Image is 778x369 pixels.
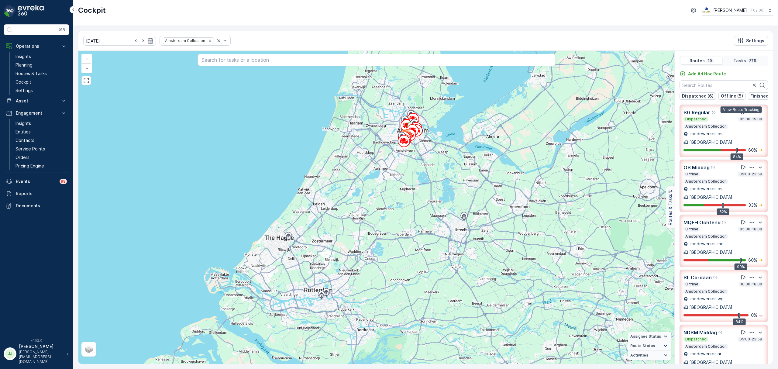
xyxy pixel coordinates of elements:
p: [PERSON_NAME][EMAIL_ADDRESS][DOMAIN_NAME] [19,350,64,364]
a: Routes & Tasks [13,69,69,78]
p: MQFH Ochtend [683,219,721,226]
p: 19 [707,58,713,63]
p: Cockpit [78,5,106,15]
p: Dispatched (6) [682,93,714,99]
a: Layers [82,343,95,356]
button: Asset [4,95,69,107]
p: Finished (7) [750,93,775,99]
span: Activities [630,353,648,358]
span: Route Status [630,343,655,348]
p: [GEOGRAPHIC_DATA] [689,249,732,255]
span: + [85,56,88,61]
a: Pricing Engine [13,162,69,170]
p: Offline [685,227,699,232]
p: Service Points [15,146,45,152]
div: 153 [400,129,412,141]
input: Search Routes [680,80,768,90]
button: Settings [734,36,768,46]
p: ⌘B [59,27,65,32]
p: Pricing Engine [15,163,44,169]
p: NDSM Middag [683,329,717,336]
input: Search for tasks or a location [198,54,555,66]
p: Amsterdam Collection [685,234,727,239]
p: Routes [690,58,705,64]
div: Help Tooltip Icon [711,110,716,115]
span: v 1.52.0 [4,339,69,342]
a: Planning [13,61,69,69]
p: [PERSON_NAME] [713,7,747,13]
p: 60 % [748,147,757,153]
a: Add Ad Hoc Route [680,71,726,77]
p: ( +02:00 ) [749,8,765,13]
p: Cockpit [15,79,31,85]
p: medewerker-wg [689,296,724,302]
p: Offline [685,172,699,177]
p: Documents [16,203,67,209]
p: medewerker-nr [689,351,721,357]
div: View Route Tracking [721,106,762,113]
a: Service Points [13,145,69,153]
p: 99 [61,179,66,184]
p: Settings [746,38,764,44]
p: Operations [16,43,57,49]
a: Insights [13,52,69,61]
p: Orders [15,154,29,160]
img: logo [4,5,16,17]
div: 84% [731,153,743,160]
div: Help Tooltip Icon [718,330,723,335]
p: 0 % [751,312,757,318]
p: Dispatched [685,117,707,122]
div: 62% [717,209,729,215]
a: Orders [13,153,69,162]
p: OS Middag [683,164,710,171]
p: 05:00-18:00 [739,227,763,232]
span: Assignee Status [630,334,661,339]
div: 90% [735,264,747,270]
a: Documents [4,200,69,212]
p: Tasks [733,58,746,64]
p: Offline (5) [721,93,743,99]
p: 33 % [748,202,757,208]
p: Engagement [16,110,57,116]
a: Entities [13,128,69,136]
a: Reports [4,188,69,200]
button: Operations [4,40,69,52]
div: Amsterdam Collection [163,38,206,43]
button: Offline (5) [718,92,745,100]
div: Help Tooltip Icon [713,275,718,280]
p: SL Cordaan [683,274,712,281]
p: Add Ad Hoc Route [688,71,726,77]
p: Offline [685,282,699,287]
p: [GEOGRAPHIC_DATA] [689,139,732,145]
a: Cockpit [13,78,69,86]
summary: Assignee Status [628,332,671,341]
p: Amsterdam Collection [685,344,727,349]
img: basis-logo_rgb2x.png [702,7,711,14]
p: 10:00-18:00 [740,282,763,287]
div: Remove Amsterdam Collection [207,38,213,43]
p: Insights [15,120,31,126]
p: 275 [749,58,757,63]
p: Planning [15,62,33,68]
div: Help Tooltip Icon [722,220,727,225]
p: Amsterdam Collection [685,124,727,129]
a: Insights [13,119,69,128]
input: dd/mm/yyyy [83,36,156,46]
a: Zoom Out [82,64,91,73]
a: Settings [13,86,69,95]
p: [PERSON_NAME] [19,343,64,350]
p: Insights [15,53,31,60]
button: Dispatched (6) [680,92,716,100]
p: Reports [16,191,67,197]
p: SG Regular [683,109,710,116]
p: 05:00-23:59 [739,172,763,177]
div: JJ [5,349,15,359]
p: Settings [15,88,33,94]
p: medewerker-mq [689,241,724,247]
p: 60 % [748,257,757,263]
button: JJ[PERSON_NAME][PERSON_NAME][EMAIL_ADDRESS][DOMAIN_NAME] [4,343,69,364]
button: Finished (7) [748,92,778,100]
a: Events99 [4,175,69,188]
summary: Activities [628,351,671,360]
summary: Route Status [628,341,671,351]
